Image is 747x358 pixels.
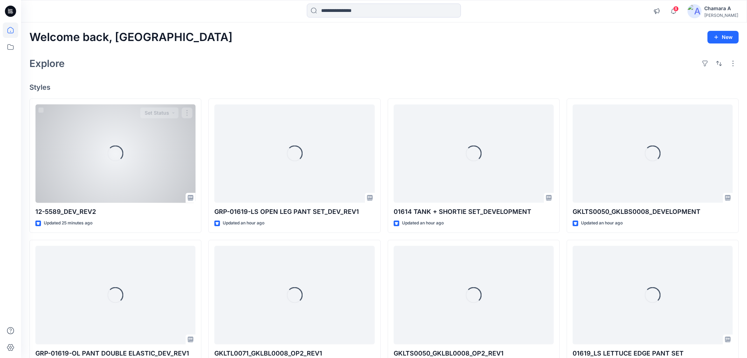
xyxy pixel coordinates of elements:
p: Updated 25 minutes ago [44,219,92,227]
button: New [707,31,739,43]
h2: Explore [29,58,65,69]
p: GRP-01619-LS OPEN LEG PANT SET_DEV_REV1 [214,207,374,217]
p: 12-5589_DEV_REV2 [35,207,195,217]
div: [PERSON_NAME] [704,13,738,18]
p: 01614 TANK + SHORTIE SET_DEVELOPMENT [394,207,554,217]
p: Updated an hour ago [223,219,264,227]
div: Chamara A [704,4,738,13]
p: GKLTS0050_GKLBS0008_DEVELOPMENT [573,207,733,217]
h2: Welcome back, [GEOGRAPHIC_DATA] [29,31,233,44]
img: avatar [687,4,701,18]
p: Updated an hour ago [581,219,623,227]
h4: Styles [29,83,739,92]
p: Updated an hour ago [402,219,444,227]
span: 8 [673,6,679,12]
